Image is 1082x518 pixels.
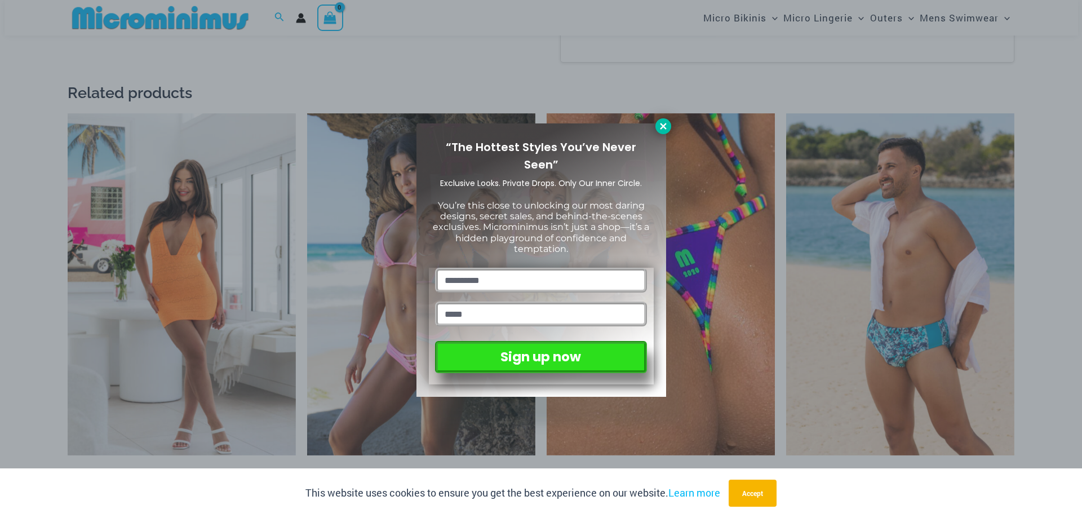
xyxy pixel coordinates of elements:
[433,200,649,254] span: You’re this close to unlocking our most daring designs, secret sales, and behind-the-scenes exclu...
[435,341,646,373] button: Sign up now
[655,118,671,134] button: Close
[729,480,777,507] button: Accept
[446,139,636,172] span: “The Hottest Styles You’ve Never Seen”
[668,486,720,499] a: Learn more
[440,178,642,189] span: Exclusive Looks. Private Drops. Only Our Inner Circle.
[305,485,720,502] p: This website uses cookies to ensure you get the best experience on our website.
